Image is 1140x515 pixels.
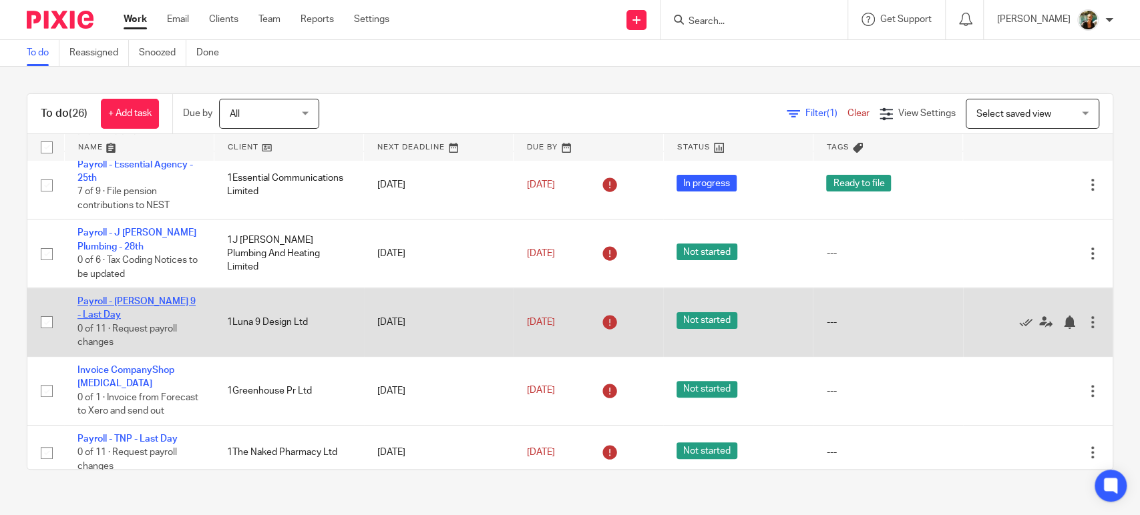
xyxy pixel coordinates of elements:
span: Ready to file [826,175,891,191]
img: Pixie [27,11,93,29]
a: Work [124,13,147,26]
span: View Settings [898,109,956,118]
input: Search [687,16,807,28]
td: [DATE] [364,425,514,480]
a: Clear [847,109,870,118]
span: [DATE] [527,448,555,457]
a: Team [258,13,280,26]
a: Snoozed [139,40,186,66]
div: --- [826,247,949,260]
span: In progress [677,175,737,191]
td: [DATE] [364,288,514,357]
a: Reports [301,13,334,26]
a: + Add task [101,99,159,129]
span: Not started [677,243,737,260]
a: Payroll - Essential Agency - 25th [77,160,193,183]
td: [DATE] [364,151,514,219]
div: --- [826,316,949,329]
a: Clients [209,13,238,26]
td: [DATE] [364,356,514,425]
span: 0 of 1 · Invoice from Forecast to Xero and send out [77,393,198,416]
h1: To do [41,107,87,121]
span: 0 of 11 · Request payroll changes [77,448,177,471]
td: 1Luna 9 Design Ltd [214,288,363,357]
a: Reassigned [69,40,129,66]
a: Invoice CompanyShop [MEDICAL_DATA] [77,366,174,388]
span: [DATE] [527,249,555,258]
span: All [230,109,240,119]
span: [DATE] [527,318,555,327]
span: 0 of 6 · Tax Coding Notices to be updated [77,255,198,279]
div: --- [826,446,949,459]
span: Tags [827,143,849,151]
span: [DATE] [527,386,555,396]
td: 1Essential Communications Limited [214,151,363,219]
a: Payroll - J [PERSON_NAME] Plumbing - 28th [77,228,196,251]
a: Email [167,13,189,26]
span: 0 of 11 · Request payroll changes [77,324,177,348]
span: 7 of 9 · File pension contributions to NEST [77,187,170,210]
span: [DATE] [527,180,555,189]
span: Not started [677,312,737,329]
a: To do [27,40,59,66]
td: 1J [PERSON_NAME] Plumbing And Heating Limited [214,219,363,288]
p: Due by [183,107,212,120]
td: 1Greenhouse Pr Ltd [214,356,363,425]
span: Not started [677,381,737,398]
img: Photo2.jpg [1077,9,1099,31]
span: (26) [69,108,87,119]
a: Mark as done [1019,316,1039,329]
a: Settings [354,13,389,26]
a: Payroll - TNP - Last Day [77,434,178,444]
span: Select saved view [976,109,1051,119]
td: 1The Naked Pharmacy Ltd [214,425,363,480]
td: [DATE] [364,219,514,288]
span: Filter [805,109,847,118]
p: [PERSON_NAME] [997,13,1071,26]
a: Payroll - [PERSON_NAME] 9 - Last Day [77,297,196,320]
span: Get Support [880,15,932,24]
span: Not started [677,442,737,459]
a: Done [196,40,229,66]
span: (1) [827,109,837,118]
div: --- [826,384,949,398]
